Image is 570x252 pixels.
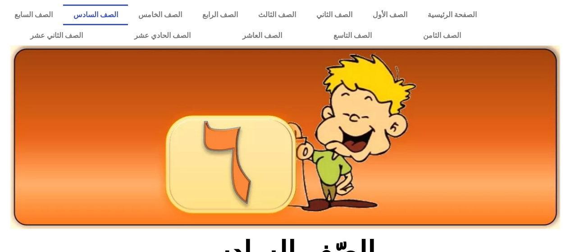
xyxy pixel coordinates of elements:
[5,25,109,46] a: الصف الثاني عشر
[362,5,417,25] a: الصف الأول
[308,25,397,46] a: الصف التاسع
[128,5,192,25] a: الصف الخامس
[63,5,128,25] a: الصف السادس
[417,5,487,25] a: الصفحة الرئيسية
[306,5,362,25] a: الصف الثاني
[248,5,306,25] a: الصف الثالث
[192,5,248,25] a: الصف الرابع
[397,25,487,46] a: الصف الثامن
[109,25,216,46] a: الصف الحادي عشر
[5,5,63,25] a: الصف السابع
[217,25,308,46] a: الصف العاشر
